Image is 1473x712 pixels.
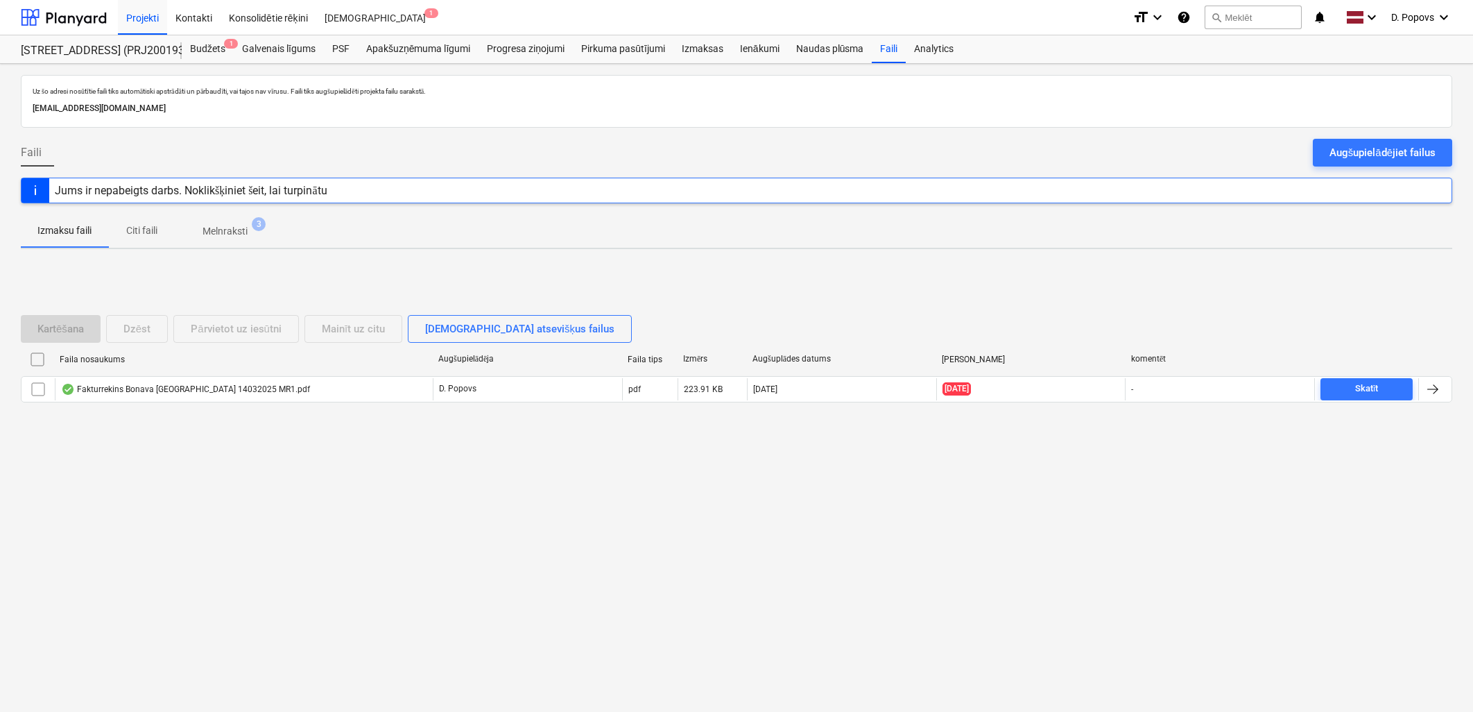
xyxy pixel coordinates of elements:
button: Augšupielādējiet failus [1313,139,1452,167]
a: Pirkuma pasūtījumi [573,35,673,63]
div: Augšupielādējiet failus [1329,144,1436,162]
div: Budžets [182,35,234,63]
div: [DEMOGRAPHIC_DATA] atsevišķus failus [425,320,614,338]
i: format_size [1132,9,1149,26]
button: Meklēt [1205,6,1302,29]
div: Fakturrekins Bonava [GEOGRAPHIC_DATA] 14032025 MR1.pdf [61,384,310,395]
iframe: Chat Widget [1404,645,1473,712]
div: Augšupielādēja [438,354,617,364]
div: [DATE] [753,384,777,394]
a: Analytics [906,35,962,63]
a: Naudas plūsma [788,35,872,63]
i: notifications [1313,9,1327,26]
span: Faili [21,144,42,161]
button: Skatīt [1320,378,1413,400]
p: Uz šo adresi nosūtītie faili tiks automātiski apstrādāti un pārbaudīti, vai tajos nav vīrusu. Fai... [33,87,1440,96]
i: Zināšanu pamats [1177,9,1191,26]
span: 1 [424,8,438,18]
div: [PERSON_NAME] [942,355,1120,364]
a: Budžets1 [182,35,234,63]
p: Melnraksti [203,224,248,239]
div: Faila tips [628,355,672,364]
p: D. Popovs [439,383,476,395]
a: Izmaksas [673,35,732,63]
button: [DEMOGRAPHIC_DATA] atsevišķus failus [408,315,632,343]
a: Faili [872,35,906,63]
div: Faila nosaukums [60,355,427,364]
div: Jums ir nepabeigts darbs. Noklikšķiniet šeit, lai turpinātu [55,184,327,197]
a: Galvenais līgums [234,35,324,63]
div: Izmērs [683,354,741,364]
a: Ienākumi [732,35,788,63]
div: [STREET_ADDRESS] (PRJ2001931) 2601882 [21,44,165,58]
i: keyboard_arrow_down [1436,9,1452,26]
div: Skatīt [1355,381,1379,397]
p: Citi faili [125,223,158,238]
p: Izmaksu faili [37,223,92,238]
span: 3 [252,217,266,231]
a: PSF [324,35,358,63]
span: [DATE] [942,382,971,396]
div: pdf [628,384,641,394]
i: keyboard_arrow_down [1149,9,1166,26]
i: keyboard_arrow_down [1363,9,1380,26]
span: 1 [224,39,238,49]
div: 223.91 KB [684,384,723,394]
span: D. Popovs [1391,12,1434,23]
div: Augšuplādes datums [752,354,931,364]
span: search [1211,12,1222,23]
div: - [1131,384,1133,394]
p: [EMAIL_ADDRESS][DOMAIN_NAME] [33,101,1440,116]
a: Progresa ziņojumi [479,35,573,63]
div: OCR pabeigts [61,384,75,395]
div: komentēt [1131,354,1309,364]
a: Apakšuzņēmuma līgumi [358,35,479,63]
